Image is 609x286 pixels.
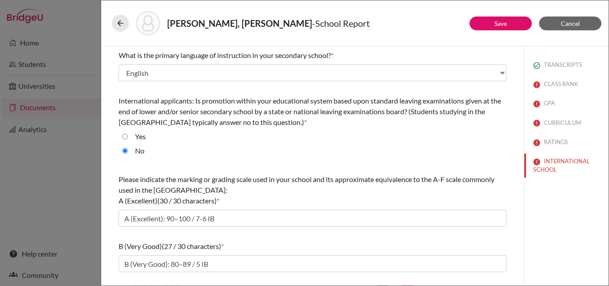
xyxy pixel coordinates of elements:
[524,115,609,131] button: CURRICULUM
[119,51,331,59] span: What is the primary language of instruction in your secondary school?
[157,196,217,205] span: (30 / 30 characters)
[524,76,609,92] button: CLASS RANK
[533,120,540,127] img: error-544570611efd0a2d1de9.svg
[167,18,312,29] strong: [PERSON_NAME], [PERSON_NAME]
[524,153,609,178] button: INTERNATIONAL SCHOOL
[524,134,609,150] button: RATINGS
[162,242,221,250] span: (27 / 30 characters)
[524,95,609,111] button: GPA
[135,145,144,156] label: No
[533,100,540,108] img: error-544570611efd0a2d1de9.svg
[533,81,540,88] img: error-544570611efd0a2d1de9.svg
[533,158,540,166] img: error-544570611efd0a2d1de9.svg
[524,57,609,73] button: TRANSCRIPTS
[533,62,540,69] img: check_circle_outline-e4d4ac0f8e9136db5ab2.svg
[119,242,162,250] span: B (Very Good)
[119,96,501,126] span: International applicants: Is promotion within your educational system based upon standard leaving...
[135,131,146,142] label: Yes
[533,139,540,146] img: error-544570611efd0a2d1de9.svg
[119,175,494,205] span: Please indicate the marking or grading scale used in your school and its approximate equivalence ...
[312,18,370,29] span: - School Report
